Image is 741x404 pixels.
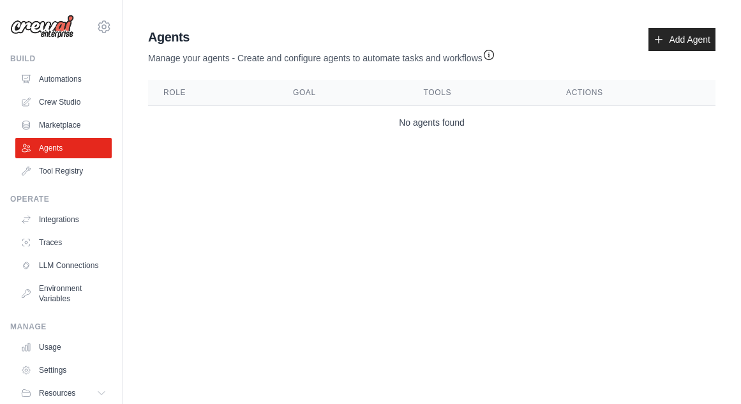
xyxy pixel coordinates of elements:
a: Crew Studio [15,92,112,112]
td: No agents found [148,106,715,140]
a: Add Agent [648,28,715,51]
a: LLM Connections [15,255,112,276]
button: Resources [15,383,112,403]
div: Operate [10,194,112,204]
th: Goal [278,80,408,106]
p: Manage your agents - Create and configure agents to automate tasks and workflows [148,46,495,64]
a: Usage [15,337,112,357]
img: Logo [10,15,74,39]
span: Resources [39,388,75,398]
th: Tools [408,80,551,106]
th: Actions [551,80,715,106]
a: Settings [15,360,112,380]
div: Manage [10,322,112,332]
a: Tool Registry [15,161,112,181]
a: Environment Variables [15,278,112,309]
a: Traces [15,232,112,253]
th: Role [148,80,278,106]
a: Integrations [15,209,112,230]
a: Automations [15,69,112,89]
a: Agents [15,138,112,158]
a: Marketplace [15,115,112,135]
div: Build [10,54,112,64]
h2: Agents [148,28,495,46]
